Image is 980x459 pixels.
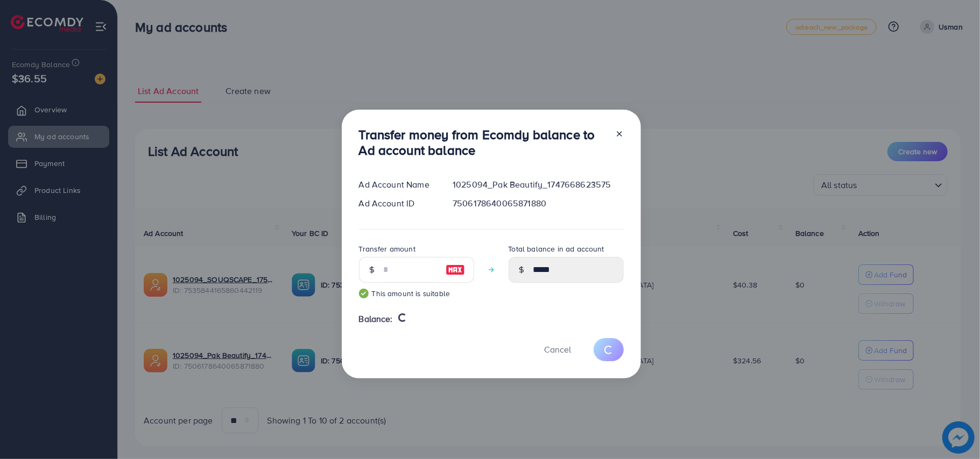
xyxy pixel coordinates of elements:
div: 1025094_Pak Beautify_1747668623575 [444,178,632,191]
h3: Transfer money from Ecomdy balance to Ad account balance [359,127,607,158]
div: Ad Account ID [350,197,445,210]
label: Transfer amount [359,243,415,254]
div: Ad Account Name [350,178,445,191]
div: 7506178640065871880 [444,197,632,210]
button: Cancel [531,338,585,361]
span: Cancel [545,343,572,355]
label: Total balance in ad account [509,243,604,254]
small: This amount is suitable [359,288,474,299]
img: image [446,263,465,276]
span: Balance: [359,313,393,325]
img: guide [359,289,369,298]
